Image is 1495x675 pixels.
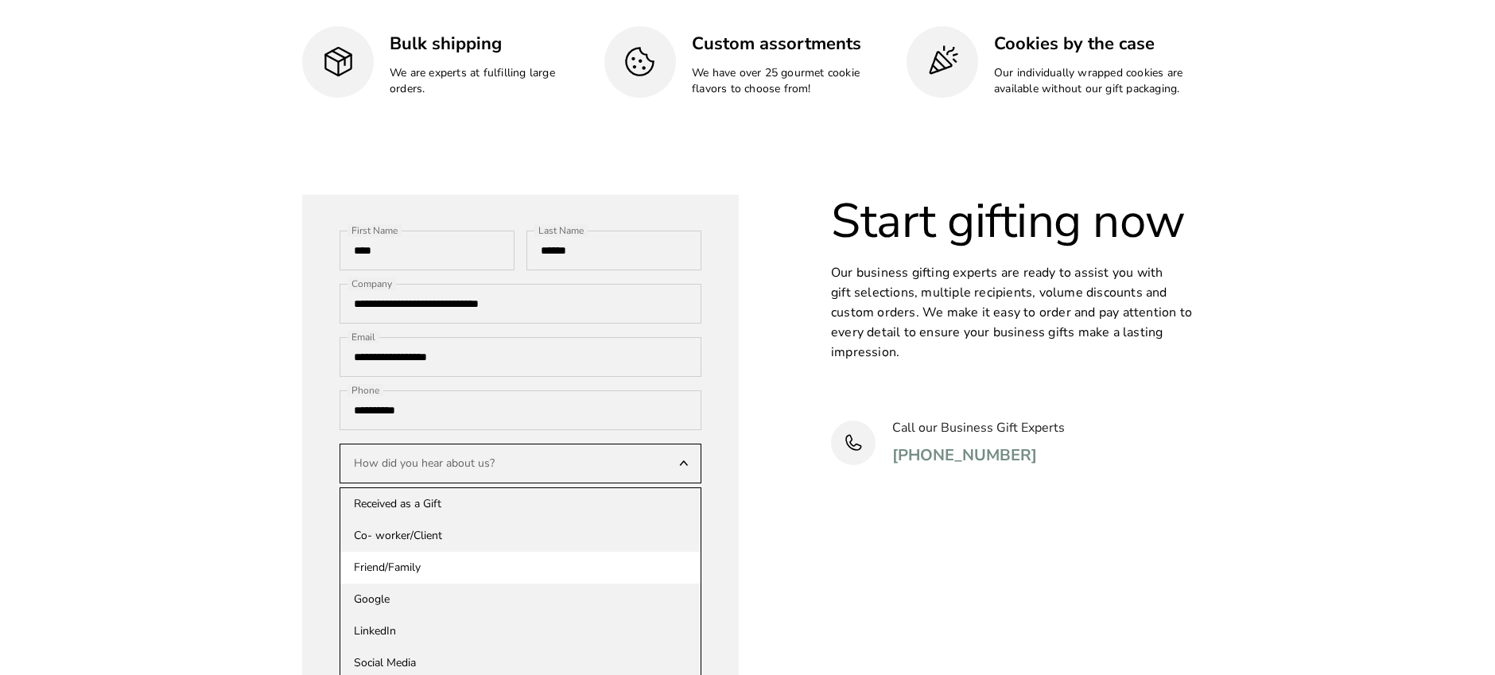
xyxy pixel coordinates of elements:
[892,418,1065,438] p: Call our Business Gift Experts
[892,443,1037,467] a: [PHONE_NUMBER]
[390,65,588,97] p: We are experts at fulfilling large orders.
[340,584,701,615] div: Google
[390,32,588,56] h3: Bulk shipping
[340,488,701,520] div: Received as a Gift
[692,65,891,97] p: We have over 25 gourmet cookie flavors to choose from!
[994,65,1193,97] p: Our individually wrapped cookies are available without our gift packaging.
[321,45,355,79] img: Bulk shipping
[340,444,701,483] div: How did you hear about us?
[843,433,864,453] img: Phone
[994,32,1193,56] h3: Cookies by the case
[831,263,1193,363] p: Our business gifting experts are ready to assist you with gift selections, multiple recipients, v...
[623,45,657,79] img: Custom assortments
[340,552,701,584] div: Friend/Family
[340,615,701,647] div: LinkedIn
[692,32,891,56] h3: Custom assortments
[925,45,959,79] img: Cookies by the case
[831,195,1193,247] h2: Start gifting now
[340,520,701,552] div: Co- worker/Client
